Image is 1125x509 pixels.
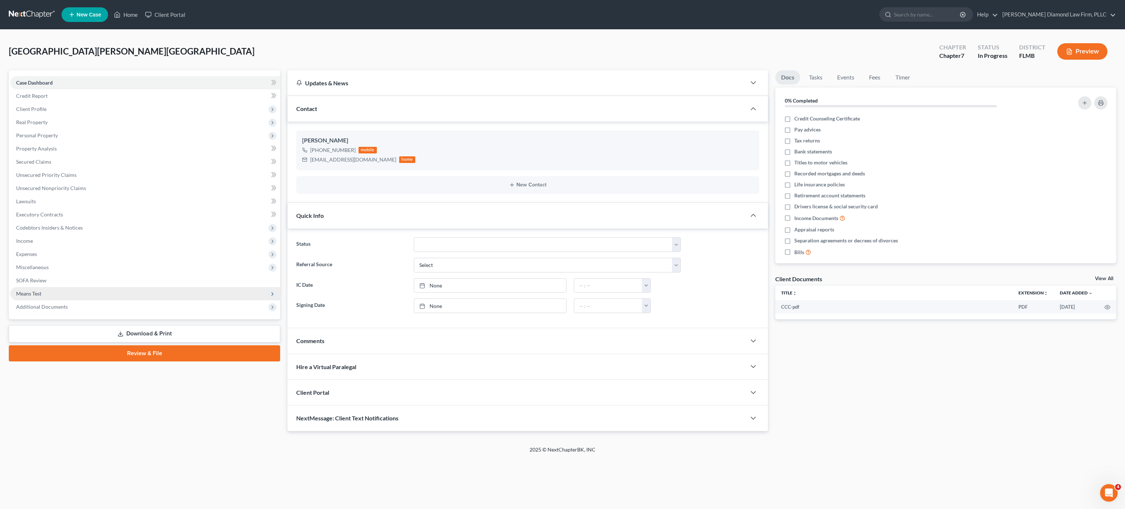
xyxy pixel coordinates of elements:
[794,192,865,199] span: Retirement account statements
[792,291,797,296] i: unfold_more
[574,299,642,313] input: -- : --
[293,278,410,293] label: IC Date
[16,119,48,125] span: Real Property
[775,70,800,85] a: Docs
[1019,52,1046,60] div: FLMB
[354,446,771,459] div: 2025 © NextChapterBK, INC
[1095,276,1113,281] a: View All
[399,156,415,163] div: home
[77,12,101,18] span: New Case
[359,147,377,153] div: mobile
[16,185,86,191] span: Unsecured Nonpriority Claims
[296,389,329,396] span: Client Portal
[310,156,396,163] div: [EMAIL_ADDRESS][DOMAIN_NAME]
[16,106,47,112] span: Client Profile
[296,212,324,219] span: Quick Info
[1057,43,1107,60] button: Preview
[16,238,33,244] span: Income
[794,181,845,188] span: Life insurance policies
[961,52,964,59] span: 7
[939,43,966,52] div: Chapter
[1115,484,1121,490] span: 4
[794,203,878,210] span: Drivers license & social security card
[1060,290,1093,296] a: Date Added expand_more
[296,79,737,87] div: Updates & News
[794,249,804,256] span: Bills
[16,159,51,165] span: Secured Claims
[794,126,821,133] span: Pay advices
[1018,290,1048,296] a: Extensionunfold_more
[1100,484,1118,502] iframe: Intercom live chat
[9,325,280,342] a: Download & Print
[10,274,280,287] a: SOFA Review
[978,43,1007,52] div: Status
[1019,43,1046,52] div: District
[296,105,317,112] span: Contact
[794,215,838,222] span: Income Documents
[574,279,642,293] input: -- : --
[1044,291,1048,296] i: unfold_more
[16,277,47,283] span: SOFA Review
[978,52,1007,60] div: In Progress
[9,46,255,56] span: [GEOGRAPHIC_DATA][PERSON_NAME][GEOGRAPHIC_DATA]
[999,8,1116,21] a: [PERSON_NAME] Diamond Law Firm, PLLC
[293,258,410,272] label: Referral Source
[10,142,280,155] a: Property Analysis
[1088,291,1093,296] i: expand_more
[16,251,37,257] span: Expenses
[302,182,753,188] button: New Contact
[794,148,832,155] span: Bank statements
[1054,300,1099,313] td: [DATE]
[16,132,58,138] span: Personal Property
[1013,300,1054,313] td: PDF
[16,304,68,310] span: Additional Documents
[10,89,280,103] a: Credit Report
[302,136,753,145] div: [PERSON_NAME]
[10,182,280,195] a: Unsecured Nonpriority Claims
[16,93,48,99] span: Credit Report
[894,8,961,21] input: Search by name...
[794,159,847,166] span: Titles to motor vehicles
[775,275,822,283] div: Client Documents
[310,146,356,154] div: [PHONE_NUMBER]
[781,290,797,296] a: Titleunfold_more
[831,70,860,85] a: Events
[863,70,887,85] a: Fees
[296,363,356,370] span: Hire a Virtual Paralegal
[10,195,280,208] a: Lawsuits
[16,145,57,152] span: Property Analysis
[794,237,898,244] span: Separation agreements or decrees of divorces
[16,211,63,218] span: Executory Contracts
[110,8,141,21] a: Home
[293,237,410,252] label: Status
[414,299,566,313] a: None
[10,155,280,168] a: Secured Claims
[141,8,189,21] a: Client Portal
[794,170,865,177] span: Recorded mortgages and deeds
[414,279,566,293] a: None
[296,337,324,344] span: Comments
[16,290,41,297] span: Means Test
[16,198,36,204] span: Lawsuits
[296,415,398,421] span: NextMessage: Client Text Notifications
[890,70,916,85] a: Timer
[16,224,83,231] span: Codebtors Insiders & Notices
[775,300,1013,313] td: CCC-pdf
[794,226,834,233] span: Appraisal reports
[939,52,966,60] div: Chapter
[16,264,49,270] span: Miscellaneous
[16,79,53,86] span: Case Dashboard
[794,115,860,122] span: Credit Counseling Certificate
[794,137,820,144] span: Tax returns
[973,8,998,21] a: Help
[293,298,410,313] label: Signing Date
[785,97,818,104] strong: 0% Completed
[16,172,77,178] span: Unsecured Priority Claims
[9,345,280,361] a: Review & File
[10,168,280,182] a: Unsecured Priority Claims
[803,70,828,85] a: Tasks
[10,76,280,89] a: Case Dashboard
[10,208,280,221] a: Executory Contracts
